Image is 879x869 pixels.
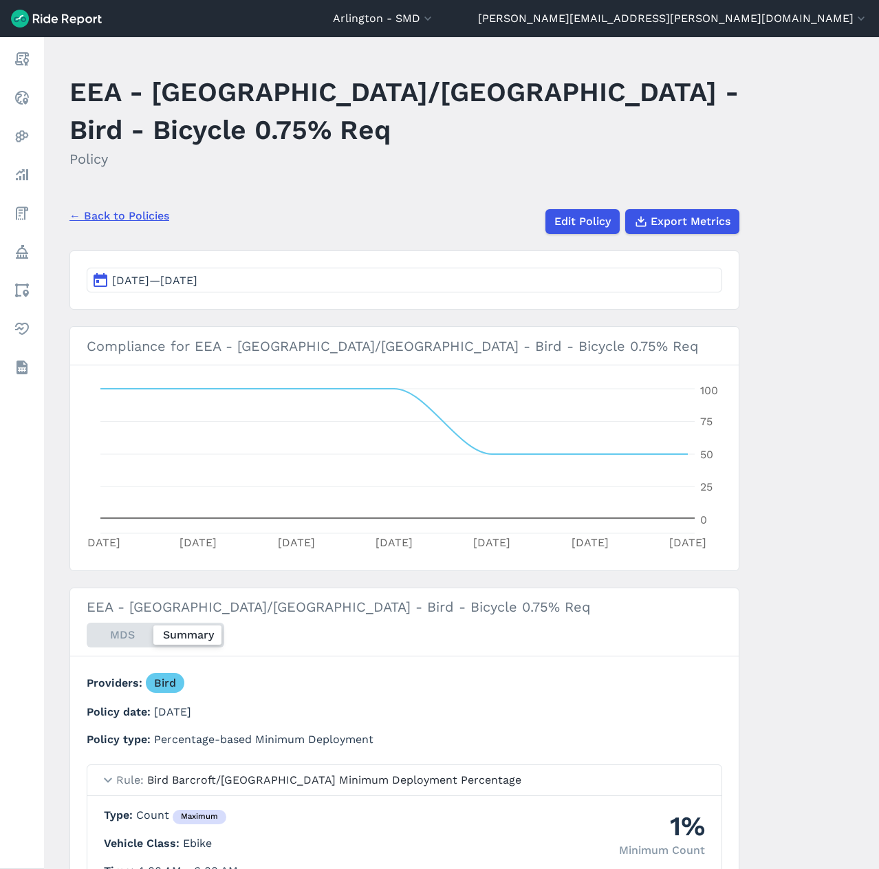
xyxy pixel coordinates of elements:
summary: RuleBird Barcroft/[GEOGRAPHIC_DATA] Minimum Deployment Percentage [87,765,721,796]
a: Fees [10,201,34,226]
h2: EEA - [GEOGRAPHIC_DATA]/[GEOGRAPHIC_DATA] - Bird - Bicycle 0.75% Req [87,597,591,617]
a: Heatmaps [10,124,34,149]
span: Count [136,808,226,822]
h1: EEA - [GEOGRAPHIC_DATA]/[GEOGRAPHIC_DATA] - Bird - Bicycle 0.75% Req [69,73,739,149]
tspan: 100 [700,384,718,397]
span: Providers [87,676,146,689]
a: Bird [146,673,184,693]
button: [PERSON_NAME][EMAIL_ADDRESS][PERSON_NAME][DOMAIN_NAME] [478,10,868,27]
span: Bird Barcroft/[GEOGRAPHIC_DATA] Minimum Deployment Percentage [147,773,521,786]
a: Report [10,47,34,72]
div: Minimum Count [619,842,705,859]
tspan: [DATE] [83,536,120,549]
span: Rule [116,773,147,786]
a: ← Back to Policies [69,208,169,224]
a: Health [10,317,34,341]
h2: Policy [69,149,739,169]
h3: Compliance for EEA - [GEOGRAPHIC_DATA]/[GEOGRAPHIC_DATA] - Bird - Bicycle 0.75% Req [70,327,739,365]
tspan: 50 [700,448,713,461]
a: Datasets [10,355,34,380]
span: Policy type [87,733,154,746]
a: Realtime [10,85,34,110]
tspan: 0 [700,513,707,526]
tspan: 75 [700,415,713,428]
span: [DATE] [154,705,191,718]
tspan: [DATE] [376,536,413,549]
span: Percentage-based Minimum Deployment [154,733,373,746]
button: [DATE]—[DATE] [87,268,722,292]
tspan: [DATE] [180,536,217,549]
span: [DATE]—[DATE] [112,274,197,287]
span: Policy date [87,705,154,718]
div: maximum [173,810,226,825]
button: Arlington - SMD [333,10,435,27]
tspan: [DATE] [669,536,706,549]
tspan: [DATE] [572,536,609,549]
a: Edit Policy [545,209,620,234]
span: Type [104,808,136,822]
span: Export Metrics [651,213,730,230]
img: Ride Report [11,10,102,28]
div: 1% [619,807,705,845]
tspan: 25 [700,480,713,493]
tspan: [DATE] [473,536,510,549]
a: Analyze [10,162,34,187]
span: Ebike [183,837,212,850]
a: Policy [10,239,34,264]
a: Areas [10,278,34,303]
button: Export Metrics [625,209,739,234]
tspan: [DATE] [278,536,315,549]
span: Vehicle Class [104,837,183,850]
